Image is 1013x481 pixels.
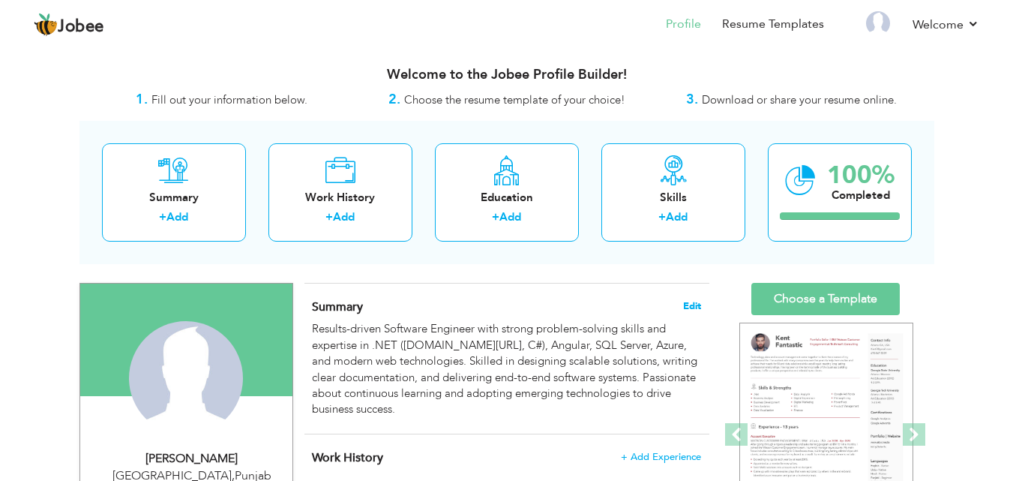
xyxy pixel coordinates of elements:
[683,301,701,311] span: Edit
[34,13,104,37] a: Jobee
[404,92,625,107] span: Choose the resume template of your choice!
[166,209,188,224] a: Add
[129,321,243,435] img: Farman Ullah
[136,90,148,109] strong: 1.
[312,450,700,465] h4: This helps to show the companies you have worked for.
[686,90,698,109] strong: 3.
[722,16,824,33] a: Resume Templates
[312,299,363,315] span: Summary
[79,68,934,83] h3: Welcome to the Jobee Profile Builder!
[325,209,333,225] label: +
[613,190,733,206] div: Skills
[866,11,890,35] img: Profile Img
[312,321,700,418] div: Results-driven Software Engineer with strong problem-solving skills and expertise in .NET ([DOMAI...
[751,283,900,315] a: Choose a Template
[447,190,567,206] div: Education
[151,92,307,107] span: Fill out your information below.
[114,190,234,206] div: Summary
[280,190,400,206] div: Work History
[827,163,895,188] div: 100%
[666,209,688,224] a: Add
[499,209,521,224] a: Add
[333,209,355,224] a: Add
[91,450,292,467] div: [PERSON_NAME]
[312,449,383,466] span: Work History
[58,19,104,35] span: Jobee
[658,209,666,225] label: +
[492,209,499,225] label: +
[388,90,400,109] strong: 2.
[913,16,979,34] a: Welcome
[702,92,897,107] span: Download or share your resume online.
[34,13,58,37] img: jobee.io
[827,188,895,203] div: Completed
[621,452,701,462] span: + Add Experience
[312,299,700,314] h4: Adding a summary is a quick and easy way to highlight your experience and interests.
[666,16,701,33] a: Profile
[159,209,166,225] label: +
